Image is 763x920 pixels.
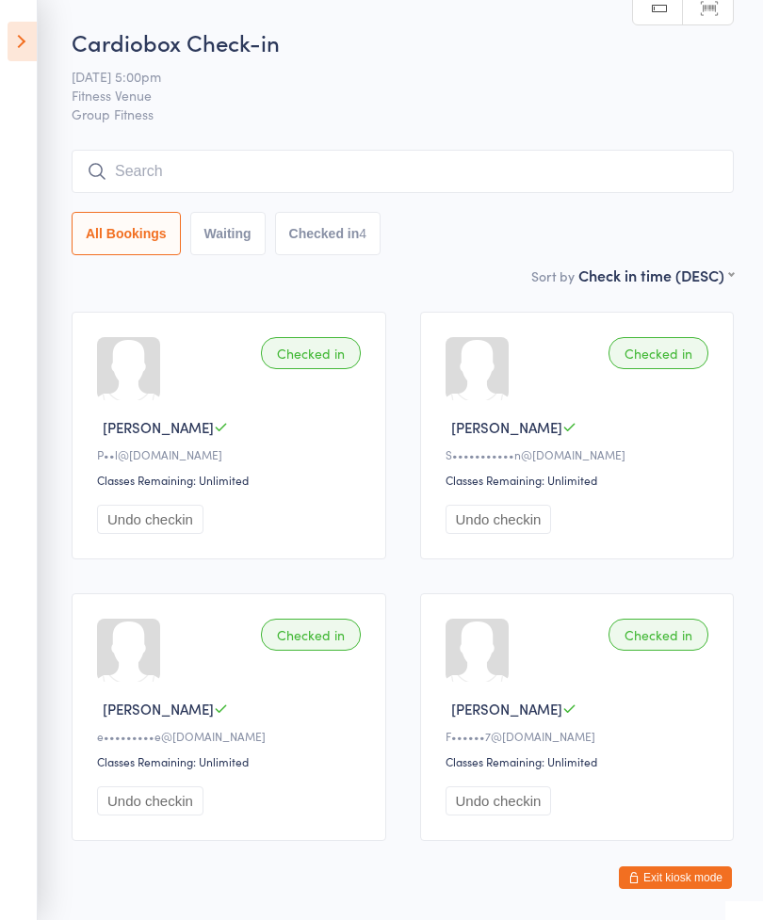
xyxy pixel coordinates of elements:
button: Waiting [190,212,266,255]
div: e•••••••••e@[DOMAIN_NAME] [97,728,366,744]
button: All Bookings [72,212,181,255]
button: Undo checkin [97,505,203,534]
span: [DATE] 5:00pm [72,67,705,86]
div: 4 [359,226,366,241]
button: Exit kiosk mode [619,866,732,889]
div: Checked in [261,619,361,651]
span: [PERSON_NAME] [103,417,214,437]
span: [PERSON_NAME] [451,699,562,718]
div: Checked in [609,619,708,651]
h2: Cardiobox Check-in [72,26,734,57]
div: Check in time (DESC) [578,265,734,285]
span: [PERSON_NAME] [451,417,562,437]
button: Checked in4 [275,212,381,255]
button: Undo checkin [446,786,552,815]
span: Fitness Venue [72,86,705,105]
span: [PERSON_NAME] [103,699,214,718]
div: Checked in [261,337,361,369]
div: Classes Remaining: Unlimited [446,472,715,488]
button: Undo checkin [97,786,203,815]
span: Group Fitness [72,105,734,123]
div: F••••••7@[DOMAIN_NAME] [446,728,715,744]
div: Classes Remaining: Unlimited [446,753,715,769]
button: Undo checkin [446,505,552,534]
div: Classes Remaining: Unlimited [97,472,366,488]
div: Checked in [609,337,708,369]
label: Sort by [531,266,575,285]
div: P••l@[DOMAIN_NAME] [97,446,366,462]
div: S•••••••••••n@[DOMAIN_NAME] [446,446,715,462]
input: Search [72,150,734,193]
div: Classes Remaining: Unlimited [97,753,366,769]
